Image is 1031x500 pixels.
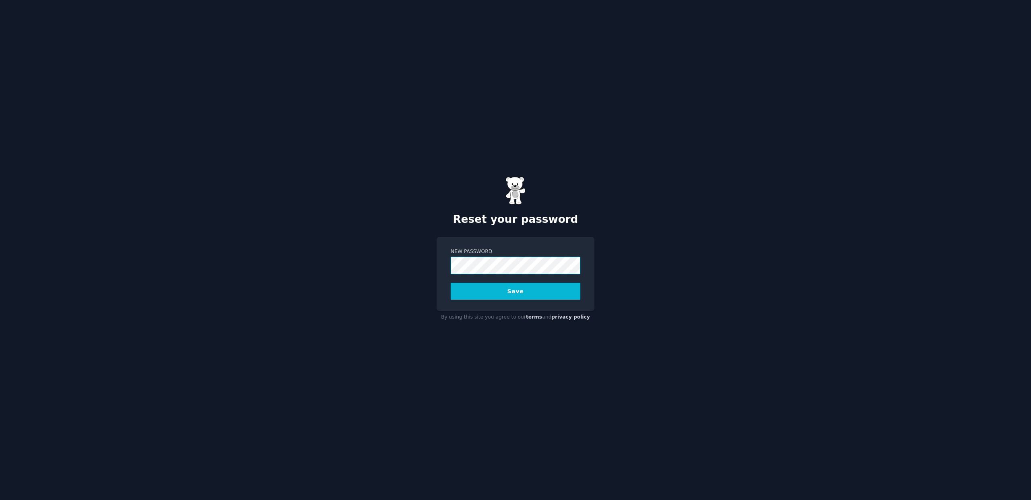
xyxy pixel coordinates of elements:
h2: Reset your password [437,213,594,226]
button: Save [451,283,580,300]
label: New Password [451,248,580,255]
a: terms [526,314,542,320]
a: privacy policy [551,314,590,320]
img: Gummy Bear [505,177,526,205]
div: By using this site you agree to our and [437,311,594,324]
